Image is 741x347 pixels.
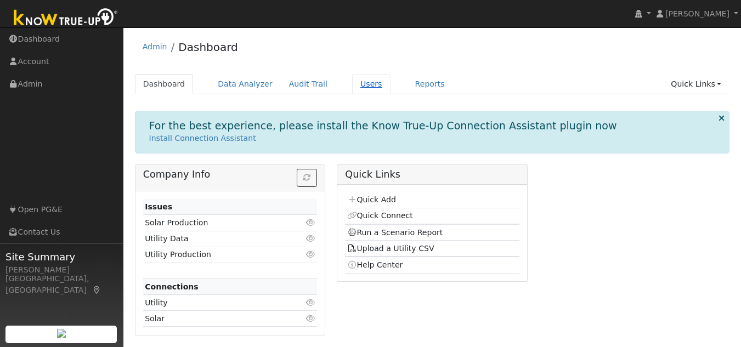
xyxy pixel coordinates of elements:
[347,195,396,204] a: Quick Add
[210,74,281,94] a: Data Analyzer
[149,134,256,143] a: Install Connection Assistant
[143,311,289,327] td: Solar
[345,169,519,180] h5: Quick Links
[665,9,729,18] span: [PERSON_NAME]
[143,42,167,51] a: Admin
[8,6,123,31] img: Know True-Up
[178,41,238,54] a: Dashboard
[145,202,172,211] strong: Issues
[347,260,403,269] a: Help Center
[5,249,117,264] span: Site Summary
[347,228,443,237] a: Run a Scenario Report
[5,273,117,296] div: [GEOGRAPHIC_DATA], [GEOGRAPHIC_DATA]
[347,211,413,220] a: Quick Connect
[306,315,315,322] i: Click to view
[306,251,315,258] i: Click to view
[352,74,391,94] a: Users
[145,282,199,291] strong: Connections
[143,247,289,263] td: Utility Production
[143,215,289,231] td: Solar Production
[149,120,617,132] h1: For the best experience, please install the Know True-Up Connection Assistant plugin now
[347,244,434,253] a: Upload a Utility CSV
[306,219,315,226] i: Click to view
[663,74,729,94] a: Quick Links
[407,74,453,94] a: Reports
[143,169,317,180] h5: Company Info
[306,235,315,242] i: Click to view
[135,74,194,94] a: Dashboard
[143,231,289,247] td: Utility Data
[5,264,117,276] div: [PERSON_NAME]
[306,299,315,306] i: Click to view
[281,74,336,94] a: Audit Trail
[143,295,289,311] td: Utility
[92,286,102,294] a: Map
[57,329,66,338] img: retrieve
